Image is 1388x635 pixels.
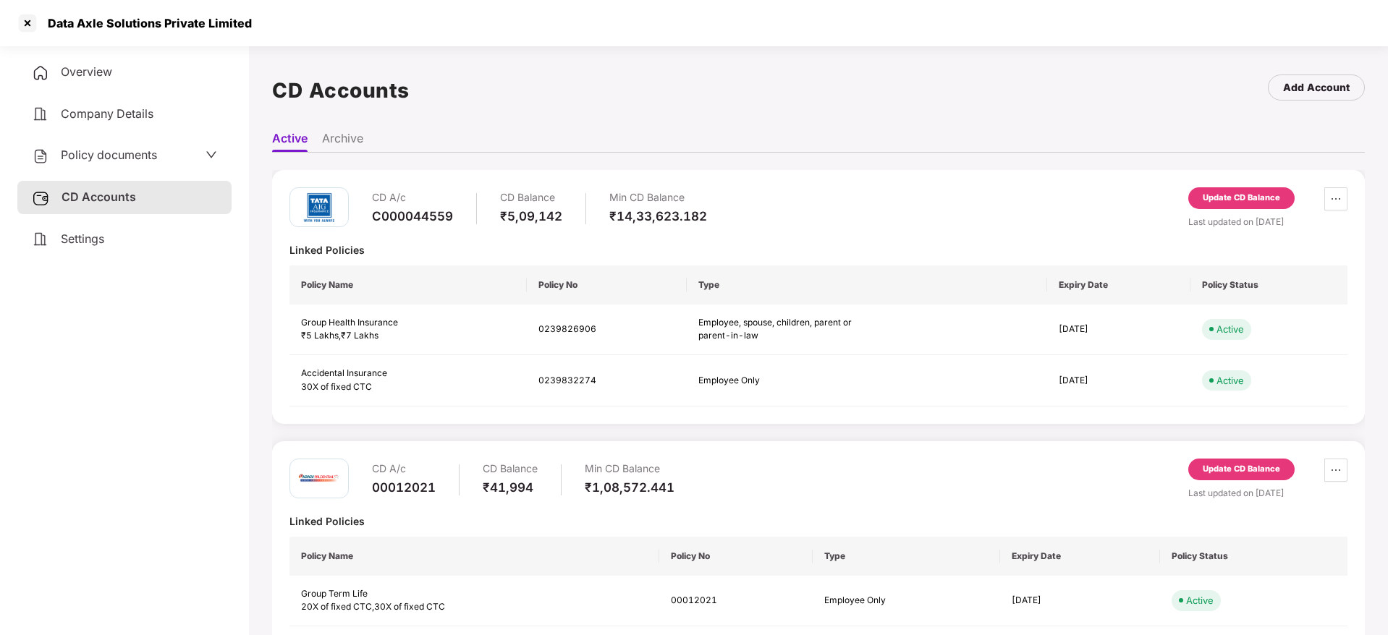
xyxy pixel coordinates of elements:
button: ellipsis [1324,187,1347,210]
div: CD Balance [500,187,562,208]
img: tatag.png [297,186,341,229]
span: Settings [61,231,104,246]
div: Employee, spouse, children, parent or parent-in-law [698,316,858,344]
div: Linked Policies [289,514,1347,528]
div: ₹5,09,142 [500,208,562,224]
img: svg+xml;base64,PHN2ZyB3aWR0aD0iMjUiIGhlaWdodD0iMjQiIHZpZXdCb3g9IjAgMCAyNSAyNCIgZmlsbD0ibm9uZSIgeG... [32,189,50,207]
span: down [206,149,217,161]
button: ellipsis [1324,459,1347,482]
span: ₹5 Lakhs , [301,330,341,341]
span: Policy documents [61,148,157,162]
div: ₹1,08,572.441 [585,480,674,495]
div: Active [1216,373,1244,388]
span: ellipsis [1325,193,1347,205]
th: Policy Status [1160,537,1347,576]
img: svg+xml;base64,PHN2ZyB4bWxucz0iaHR0cDovL3d3dy53My5vcmcvMjAwMC9zdmciIHdpZHRoPSIyNCIgaGVpZ2h0PSIyNC... [32,106,49,123]
li: Active [272,131,308,152]
th: Policy No [527,265,687,304]
img: svg+xml;base64,PHN2ZyB4bWxucz0iaHR0cDovL3d3dy53My5vcmcvMjAwMC9zdmciIHdpZHRoPSIyNCIgaGVpZ2h0PSIyNC... [32,148,49,165]
div: Last updated on [DATE] [1188,215,1347,229]
td: [DATE] [1047,355,1190,406]
div: C000044559 [372,208,453,224]
div: Active [1216,322,1244,336]
div: Employee Only [824,594,983,608]
div: Add Account [1283,80,1350,95]
div: Linked Policies [289,243,1347,257]
span: CD Accounts [62,189,136,204]
span: Overview [61,64,112,79]
span: ₹7 Lakhs [341,330,378,341]
div: 00012021 [372,480,436,495]
td: 0239826906 [527,304,687,356]
div: Group Health Insurance [301,316,515,330]
td: 00012021 [659,576,813,627]
div: Group Term Life [301,587,648,601]
div: Min CD Balance [609,187,707,208]
div: Accidental Insurance [301,367,515,380]
div: Active [1186,593,1214,608]
h1: CD Accounts [272,74,410,106]
div: CD A/c [372,187,453,208]
th: Type [813,537,1000,576]
img: iciciprud.png [297,456,341,500]
th: Policy Status [1190,265,1347,304]
span: 30X of fixed CTC [301,381,372,392]
th: Type [687,265,1047,304]
th: Expiry Date [1000,537,1160,576]
li: Archive [322,131,363,152]
div: ₹41,994 [483,480,538,495]
div: CD Balance [483,459,538,480]
div: CD A/c [372,459,436,480]
th: Policy Name [289,265,527,304]
td: [DATE] [1047,304,1190,356]
div: Last updated on [DATE] [1188,486,1347,500]
div: Employee Only [698,374,858,388]
th: Policy Name [289,537,659,576]
span: ellipsis [1325,464,1347,476]
th: Expiry Date [1047,265,1190,304]
div: ₹14,33,623.182 [609,208,707,224]
th: Policy No [659,537,813,576]
img: svg+xml;base64,PHN2ZyB4bWxucz0iaHR0cDovL3d3dy53My5vcmcvMjAwMC9zdmciIHdpZHRoPSIyNCIgaGVpZ2h0PSIyNC... [32,231,49,248]
td: [DATE] [1000,576,1160,627]
div: Min CD Balance [585,459,674,480]
span: 20X of fixed CTC , [301,601,374,612]
span: Company Details [61,106,153,121]
div: Data Axle Solutions Private Limited [39,16,252,30]
img: svg+xml;base64,PHN2ZyB4bWxucz0iaHR0cDovL3d3dy53My5vcmcvMjAwMC9zdmciIHdpZHRoPSIyNCIgaGVpZ2h0PSIyNC... [32,64,49,82]
td: 0239832274 [527,355,687,406]
span: 30X of fixed CTC [374,601,445,612]
div: Update CD Balance [1203,192,1280,205]
div: Update CD Balance [1203,463,1280,476]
